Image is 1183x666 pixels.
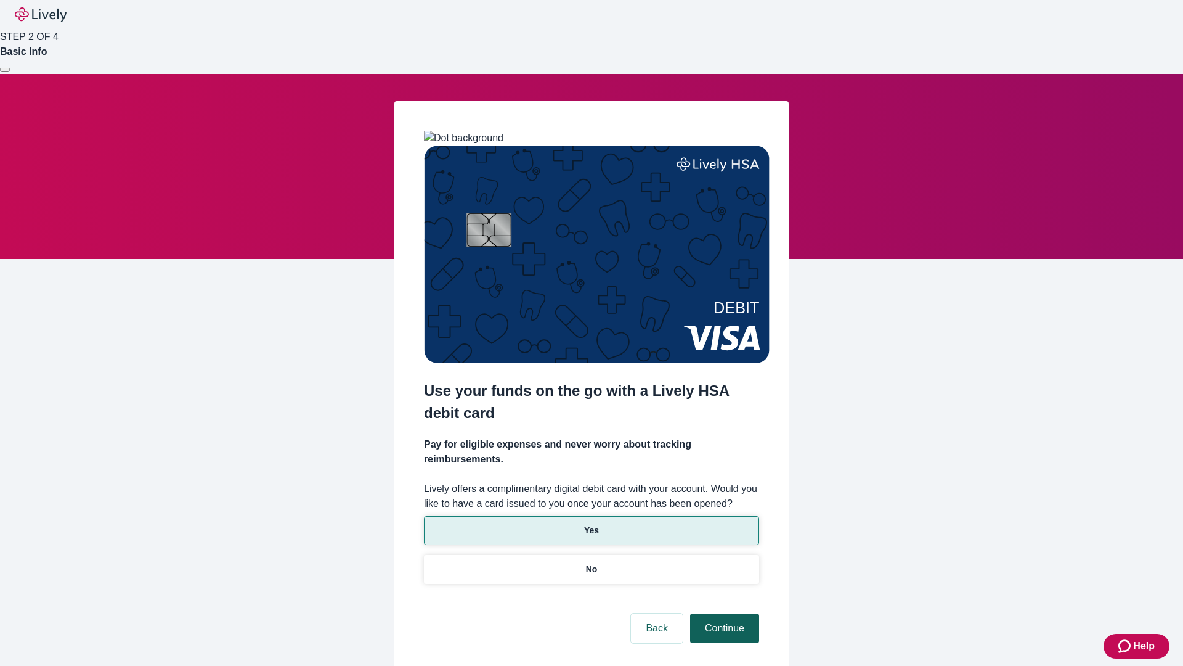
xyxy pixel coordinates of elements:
[424,482,759,511] label: Lively offers a complimentary digital debit card with your account. Would you like to have a card...
[1118,639,1133,654] svg: Zendesk support icon
[424,516,759,545] button: Yes
[586,563,598,576] p: No
[15,7,67,22] img: Lively
[424,555,759,584] button: No
[424,437,759,467] h4: Pay for eligible expenses and never worry about tracking reimbursements.
[690,614,759,643] button: Continue
[424,380,759,424] h2: Use your funds on the go with a Lively HSA debit card
[1133,639,1155,654] span: Help
[631,614,683,643] button: Back
[1104,634,1169,659] button: Zendesk support iconHelp
[424,146,770,363] img: Debit card
[584,524,599,537] p: Yes
[424,131,503,146] img: Dot background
